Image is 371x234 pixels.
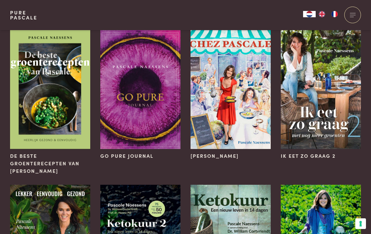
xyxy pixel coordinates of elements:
img: Ik eet zo graag 2 [281,29,361,149]
a: PurePascale [10,10,37,20]
a: De beste groenterecepten van Pascale De beste groenterecepten van [PERSON_NAME] [10,29,90,175]
button: Uw voorkeuren voor toestemming voor trackingtechnologieën [355,218,366,229]
div: Language [303,11,316,17]
a: EN [316,11,328,17]
a: Go Pure Journal Go Pure Journal [100,29,180,160]
aside: Language selected: Nederlands [303,11,341,17]
span: Ik eet zo graag 2 [281,152,336,160]
a: FR [328,11,341,17]
img: Chez Pascale [191,29,271,149]
a: Ik eet zo graag 2 Ik eet zo graag 2 [281,29,361,160]
a: NL [303,11,316,17]
ul: Language list [316,11,341,17]
img: Go Pure Journal [100,29,180,149]
a: Chez Pascale [PERSON_NAME] [191,29,271,160]
span: Go Pure Journal [100,152,153,160]
span: [PERSON_NAME] [191,152,239,160]
img: De beste groenterecepten van Pascale [10,29,90,149]
span: De beste groenterecepten van [PERSON_NAME] [10,152,90,175]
